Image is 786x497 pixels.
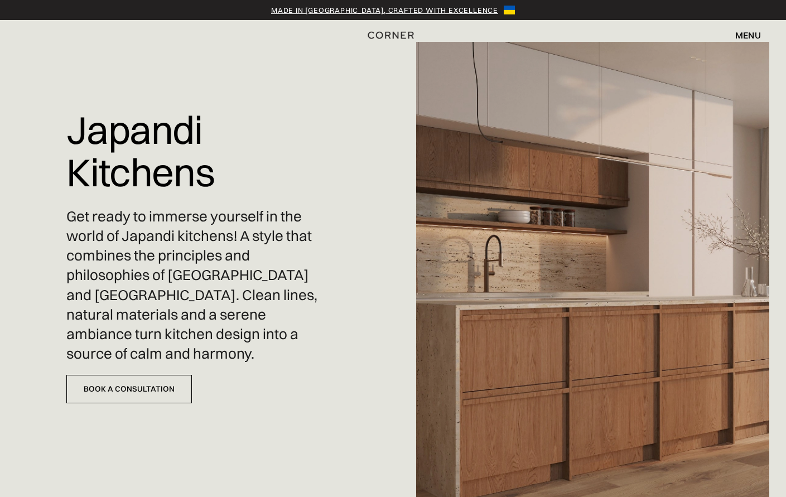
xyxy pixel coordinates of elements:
div: menu [735,31,761,40]
a: home [356,28,431,42]
h1: Japandi Kitchens [66,100,320,201]
div: menu [724,26,761,45]
p: Get ready to immerse yourself in the world of Japandi kitchens! A style that combines the princip... [66,207,320,364]
a: Book a Consultation [66,375,192,403]
a: Made in [GEOGRAPHIC_DATA], crafted with excellence [271,4,498,16]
